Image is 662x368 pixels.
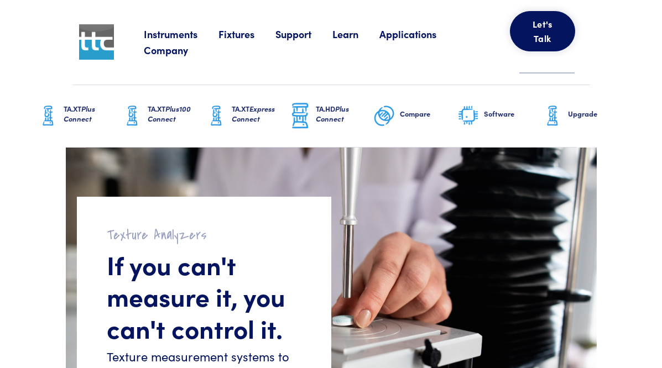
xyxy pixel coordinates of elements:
[373,85,457,147] a: Compare
[37,85,121,147] a: TA.XTPlus Connect
[232,104,289,124] h6: TA.XT
[218,27,275,41] a: Fixtures
[121,85,205,147] a: TA.XTPlus100 Connect
[79,24,114,60] img: ttc_logo_1x1_v1.0.png
[275,27,332,41] a: Support
[316,104,373,124] h6: TA.HD
[541,85,625,147] a: Upgrade
[457,85,541,147] a: Software
[400,109,457,119] h6: Compare
[121,102,143,130] img: ta-xt-graphic.png
[510,11,575,51] button: Let's Talk
[148,103,191,124] span: Plus100 Connect
[373,102,395,130] img: compare-graphic.png
[64,103,95,124] span: Plus Connect
[484,109,541,119] h6: Software
[205,102,227,130] img: ta-xt-graphic.png
[379,27,457,41] a: Applications
[205,85,289,147] a: TA.XTExpress Connect
[316,103,349,124] span: Plus Connect
[144,27,218,41] a: Instruments
[37,102,59,130] img: ta-xt-graphic.png
[568,109,625,119] h6: Upgrade
[148,104,205,124] h6: TA.XT
[289,85,373,147] a: TA.HDPlus Connect
[232,103,275,124] span: Express Connect
[64,104,121,124] h6: TA.XT
[107,249,301,344] h1: If you can't measure it, you can't control it.
[332,27,379,41] a: Learn
[457,104,479,128] img: software-graphic.png
[289,102,311,130] img: ta-hd-graphic.png
[144,43,209,57] a: Company
[541,102,564,130] img: ta-xt-graphic.png
[107,227,301,244] h2: Texture Analyzers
